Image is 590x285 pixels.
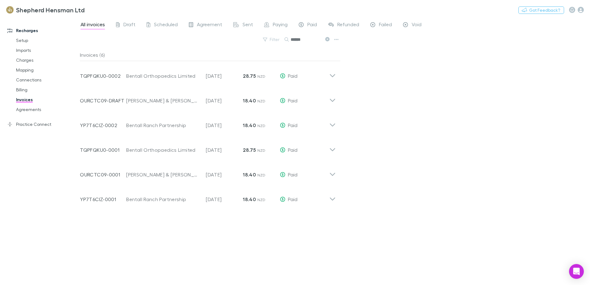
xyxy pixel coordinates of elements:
a: Shepherd Hensman Ltd [2,2,88,17]
p: TQPFQKU0-0002 [80,72,126,80]
a: Agreements [10,105,83,114]
p: [DATE] [206,146,243,154]
span: Paying [273,21,288,29]
a: Practice Connect [1,119,83,129]
div: [PERSON_NAME] & [PERSON_NAME] Family Trust [126,97,200,104]
span: Void [412,21,422,29]
strong: 28.75 [243,73,256,79]
p: [DATE] [206,171,243,178]
span: Paid [288,196,297,202]
p: YP7T6CIZ-0001 [80,196,126,203]
a: Mapping [10,65,83,75]
span: Refunded [337,21,359,29]
div: YP7T6CIZ-0001Bentall Ranch Partnership[DATE]18.40 NZDPaid [75,184,341,209]
button: Got Feedback? [518,6,564,14]
span: NZD [257,197,266,202]
strong: 18.40 [243,171,256,178]
button: Filter [260,36,283,43]
div: [PERSON_NAME] & [PERSON_NAME] Family Trust [126,171,200,178]
a: Invoices [10,95,83,105]
span: Scheduled [154,21,178,29]
span: Sent [243,21,253,29]
p: [DATE] [206,97,243,104]
p: [DATE] [206,196,243,203]
span: NZD [257,173,266,177]
span: Paid [288,122,297,128]
h3: Shepherd Hensman Ltd [16,6,85,14]
span: NZD [257,123,266,128]
span: Paid [288,97,297,103]
span: NZD [257,148,266,153]
p: TQPFQKU0-0001 [80,146,126,154]
div: Bentall Ranch Partnership [126,122,200,129]
span: Paid [307,21,317,29]
strong: 28.75 [243,147,256,153]
div: OURCTC09-0001[PERSON_NAME] & [PERSON_NAME] Family Trust[DATE]18.40 NZDPaid [75,160,341,184]
div: YP7T6CIZ-0002Bentall Ranch Partnership[DATE]18.40 NZDPaid [75,110,341,135]
span: Draft [123,21,135,29]
img: Shepherd Hensman Ltd's Logo [6,6,14,14]
a: Imports [10,45,83,55]
p: OURCTC09-0001 [80,171,126,178]
span: Agreement [197,21,222,29]
div: TQPFQKU0-0002Bentall Orthopaedics Limited[DATE]28.75 NZDPaid [75,61,341,86]
span: Paid [288,147,297,153]
a: Recharges [1,26,83,35]
div: Bentall Orthopaedics Limited [126,146,200,154]
span: Paid [288,171,297,177]
span: Paid [288,73,297,79]
div: Bentall Orthopaedics Limited [126,72,200,80]
p: OURCTC09-DRAFT [80,97,126,104]
div: Bentall Ranch Partnership [126,196,200,203]
a: Connections [10,75,83,85]
a: Charges [10,55,83,65]
p: [DATE] [206,122,243,129]
span: NZD [257,74,266,79]
span: NZD [257,99,266,103]
strong: 18.40 [243,122,256,128]
strong: 18.40 [243,97,256,104]
div: OURCTC09-DRAFT[PERSON_NAME] & [PERSON_NAME] Family Trust[DATE]18.40 NZDPaid [75,86,341,110]
div: Open Intercom Messenger [569,264,584,279]
a: Billing [10,85,83,95]
a: Setup [10,35,83,45]
span: Failed [379,21,392,29]
span: All invoices [81,21,105,29]
p: YP7T6CIZ-0002 [80,122,126,129]
div: TQPFQKU0-0001Bentall Orthopaedics Limited[DATE]28.75 NZDPaid [75,135,341,160]
p: [DATE] [206,72,243,80]
strong: 18.40 [243,196,256,202]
